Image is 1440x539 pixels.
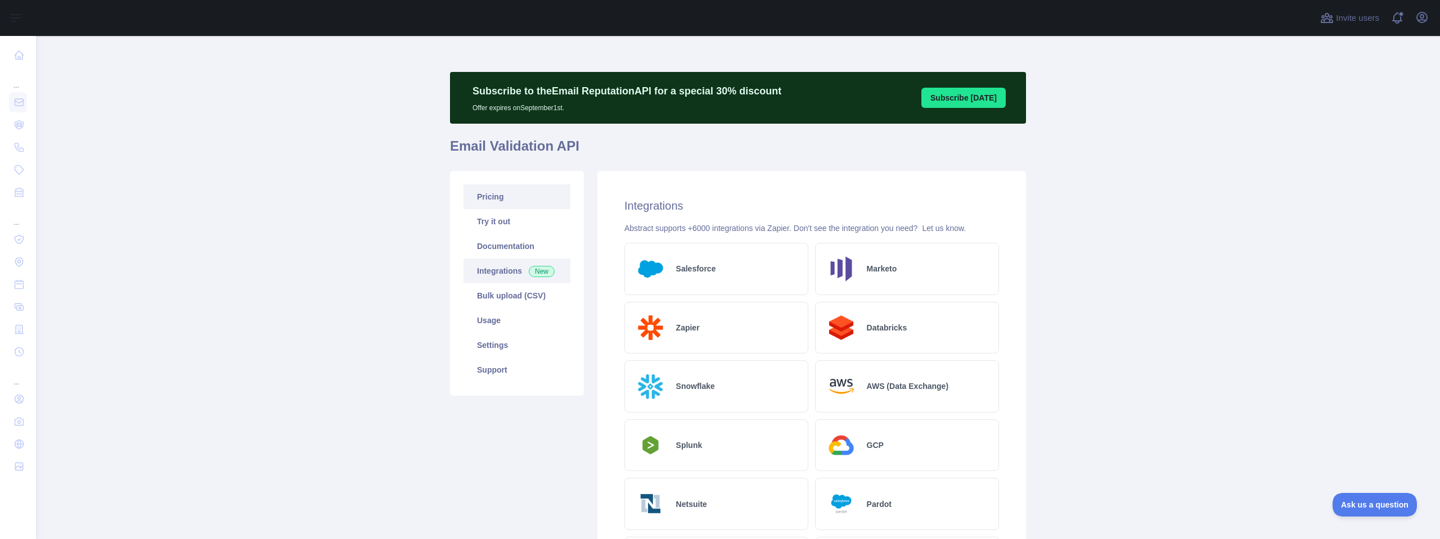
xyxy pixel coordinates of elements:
[676,440,703,451] h2: Splunk
[634,370,667,403] img: Logo
[463,234,570,259] a: Documentation
[867,263,897,274] h2: Marketo
[463,184,570,209] a: Pricing
[472,99,781,112] p: Offer expires on September 1st.
[624,198,999,214] h2: Integrations
[472,83,781,99] p: Subscribe to the Email Reputation API for a special 30 % discount
[867,322,907,333] h2: Databricks
[463,357,570,382] a: Support
[1336,12,1379,25] span: Invite users
[825,429,858,462] img: Logo
[463,259,570,283] a: Integrations New
[867,499,892,510] h2: Pardot
[922,224,966,233] a: Let us know.
[450,137,1026,164] h1: Email Validation API
[463,283,570,308] a: Bulk upload (CSV)
[825,252,858,286] img: Logo
[634,252,667,286] img: Logo
[1333,493,1417,517] iframe: Toggle Customer Support
[529,266,555,277] span: New
[867,440,884,451] h2: GCP
[921,88,1006,108] button: Subscribe [DATE]
[9,364,27,387] div: ...
[9,67,27,90] div: ...
[9,205,27,227] div: ...
[634,311,667,345] img: Logo
[676,322,700,333] h2: Zapier
[634,433,667,458] img: Logo
[676,499,707,510] h2: Netsuite
[463,333,570,357] a: Settings
[463,308,570,333] a: Usage
[867,381,948,392] h2: AWS (Data Exchange)
[676,381,715,392] h2: Snowflake
[463,209,570,234] a: Try it out
[1318,9,1381,27] button: Invite users
[825,311,858,345] img: Logo
[825,370,858,403] img: Logo
[825,487,858,520] img: Logo
[676,263,716,274] h2: Salesforce
[624,223,999,234] div: Abstract supports +6000 integrations via Zapier. Don't see the integration you need?
[634,487,667,520] img: Logo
